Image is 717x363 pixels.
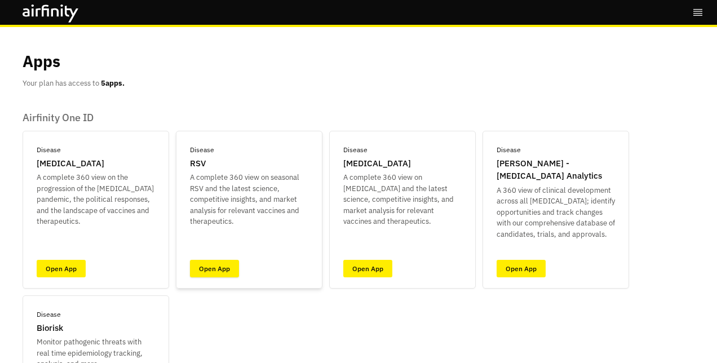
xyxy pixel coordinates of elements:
[23,112,694,124] p: Airfinity One ID
[190,157,206,170] p: RSV
[343,157,411,170] p: [MEDICAL_DATA]
[37,322,63,335] p: Biorisk
[343,172,462,227] p: A complete 360 view on [MEDICAL_DATA] and the latest science, competitive insights, and market an...
[37,260,86,277] a: Open App
[190,172,308,227] p: A complete 360 view on seasonal RSV and the latest science, competitive insights, and market anal...
[343,260,392,277] a: Open App
[101,78,125,88] b: 5 apps.
[190,145,214,155] p: Disease
[37,157,104,170] p: [MEDICAL_DATA]
[23,50,60,73] p: Apps
[23,78,125,89] p: Your plan has access to
[37,145,61,155] p: Disease
[37,172,155,227] p: A complete 360 view on the progression of the [MEDICAL_DATA] pandemic, the political responses, a...
[190,260,239,277] a: Open App
[343,145,368,155] p: Disease
[497,145,521,155] p: Disease
[37,309,61,320] p: Disease
[497,185,615,240] p: A 360 view of clinical development across all [MEDICAL_DATA]; identify opportunities and track ch...
[497,260,546,277] a: Open App
[497,157,615,183] p: [PERSON_NAME] - [MEDICAL_DATA] Analytics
